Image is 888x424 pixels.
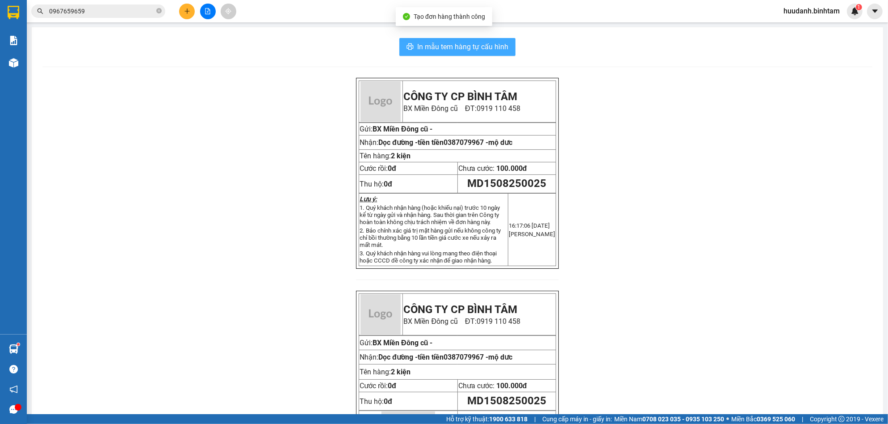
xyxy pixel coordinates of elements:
span: aim [225,8,231,14]
span: copyright [838,416,845,422]
span: In mẫu tem hàng tự cấu hình [417,41,508,52]
span: Chưa cước: [458,382,527,390]
span: Cung cấp máy in - giấy in: [542,414,612,424]
span: caret-down [871,7,879,15]
span: Tên hàng: [360,368,410,376]
button: printerIn mẫu tem hàng tự cấu hình [399,38,515,56]
span: Thu hộ: [360,397,392,406]
span: Tạo đơn hàng thành công [414,13,485,20]
span: Gửi: [360,125,373,133]
strong: 0đ [384,397,392,406]
span: cô 9 [63,64,121,72]
span: Tên hàng: [360,152,410,160]
span: notification [9,385,18,394]
img: icon-new-feature [851,7,859,15]
strong: CÔNG TY CP BÌNH TÂM [403,90,518,103]
span: 2. Bảo chính xác giá trị mặt hàng gửi nếu không công ty chỉ bồi thường bằng 10 lần tiền giá cước ... [360,227,501,248]
input: Tìm tên, số ĐT hoặc mã đơn [49,6,155,16]
span: check-circle [403,13,410,20]
span: Nhận: [4,64,121,72]
span: 0đ [388,164,396,173]
img: solution-icon [9,36,18,45]
span: 2 kiện [391,368,410,376]
span: Gửi: [4,51,17,60]
span: 0961785542 - [77,64,121,72]
button: caret-down [867,4,883,19]
span: tiền tiền [418,138,488,147]
img: logo [4,7,30,47]
button: aim [221,4,236,19]
span: mộ dưc [488,353,512,361]
span: 0919 110 458 [32,31,121,48]
span: plus [184,8,190,14]
span: 0387079967 - [444,353,512,361]
span: BX Miền Đông cũ ĐT: [403,317,520,326]
strong: Lưu ý: [360,195,377,203]
span: Hỗ trợ kỹ thuật: [446,414,528,424]
span: BX Miền Đông cũ ĐT: [403,104,520,113]
span: printer [406,43,414,51]
span: 100.000đ [496,164,527,173]
span: BX Miền Đông cũ - [373,125,432,133]
img: warehouse-icon [9,58,18,68]
span: VP Công Ty - [22,64,121,72]
span: close-circle [156,8,162,13]
button: file-add [200,4,216,19]
strong: CÔNG TY CP BÌNH TÂM [32,5,121,30]
span: Gửi: [360,339,432,347]
span: message [9,405,18,414]
span: Chưa cước: [458,164,527,173]
span: Dọc đường - [378,353,512,361]
strong: 0đ [384,180,392,188]
span: BX Miền Đông cũ - [373,339,432,347]
img: logo-vxr [8,6,19,19]
sup: 1 [17,343,20,346]
span: Cước rồi: [360,164,396,173]
img: logo [360,81,401,122]
span: MD1508250025 [467,394,546,407]
img: warehouse-icon [9,344,18,354]
span: MD1508250025 [467,177,546,190]
span: | [534,414,536,424]
span: 0đ [388,382,396,390]
strong: 0369 525 060 [757,416,795,423]
span: 0919 110 458 [477,317,520,326]
button: plus [179,4,195,19]
span: question-circle [9,365,18,373]
span: Cước rồi: [360,382,396,390]
sup: 1 [856,4,862,10]
span: mộ dưc [488,138,512,147]
span: file-add [205,8,211,14]
span: Nhận: [360,353,512,361]
span: 1. Quý khách nhận hàng (hoặc khiếu nại) trước 10 ngày kể từ ngày gửi và nhận hàng. Sau thời gian ... [360,204,500,225]
span: close-circle [156,7,162,16]
span: 0919 110 458 [477,104,520,113]
span: tiền tiền [418,353,512,361]
span: 0387079967 - [444,138,488,147]
strong: CÔNG TY CP BÌNH TÂM [403,303,518,316]
span: Dọc đường - [378,138,488,147]
span: 3. Quý khách nhận hàng vui lòng mang theo điện thoại hoặc CCCD đề công ty xác nhận để giao nhận h... [360,250,497,264]
span: | [802,414,803,424]
strong: 1900 633 818 [489,416,528,423]
span: ⚪️ [726,417,729,421]
span: BX Miền Đông cũ ĐT: [32,31,121,48]
span: Miền Nam [614,414,724,424]
span: BX Miền Đông cũ - [17,51,76,60]
span: 100.000đ [496,382,527,390]
span: [PERSON_NAME] [509,231,555,237]
span: 1 [857,4,860,10]
strong: 0708 023 035 - 0935 103 250 [642,416,724,423]
span: search [37,8,43,14]
span: huudanh.binhtam [776,5,847,17]
span: Miền Bắc [731,414,795,424]
span: 2 kiện [391,152,410,160]
span: 16:17:06 [DATE] [509,222,550,229]
span: Thu hộ: [360,180,392,188]
img: logo [360,294,401,335]
span: Nhận: [360,138,488,147]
